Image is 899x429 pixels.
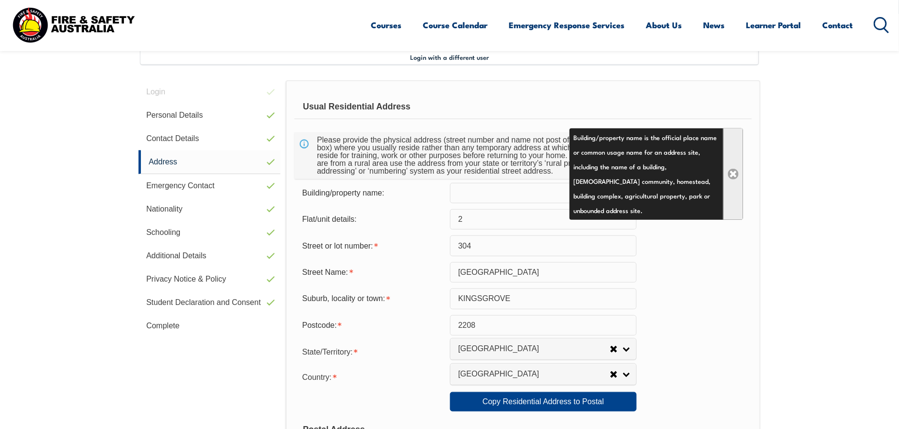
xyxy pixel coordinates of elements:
span: Login with a different user [410,53,489,61]
span: Country: [302,373,331,381]
a: News [704,12,725,38]
span: [GEOGRAPHIC_DATA] [458,369,610,379]
a: Contact [823,12,853,38]
div: Please provide the physical address (street number and name not post office box) where you usuall... [313,132,598,179]
a: About Us [646,12,682,38]
div: Flat/unit details: [294,210,450,229]
a: Courses [371,12,402,38]
a: Additional Details [138,244,280,268]
div: Building/property name: [294,184,450,202]
div: Suburb, locality or town is required. [294,289,450,308]
div: Postcode is required. [294,316,450,335]
a: Schooling [138,221,280,244]
a: Address [138,150,280,174]
div: Country is required. [294,367,450,386]
div: Usual Residential Address [294,95,752,119]
a: Learner Portal [746,12,801,38]
a: Emergency Response Services [509,12,625,38]
div: State/Territory is required. [294,341,450,361]
div: Street Name is required. [294,263,450,282]
a: Personal Details [138,104,280,127]
a: Contact Details [138,127,280,150]
a: Privacy Notice & Policy [138,268,280,291]
a: Close [723,128,743,220]
div: Street or lot number is required. [294,236,450,255]
span: [GEOGRAPHIC_DATA] [458,344,610,354]
a: Nationality [138,197,280,221]
a: Info [637,186,650,200]
a: Copy Residential Address to Postal [450,392,637,411]
a: Student Declaration and Consent [138,291,280,314]
span: State/Territory: [302,348,353,356]
a: Complete [138,314,280,338]
a: Emergency Contact [138,174,280,197]
a: Course Calendar [423,12,488,38]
